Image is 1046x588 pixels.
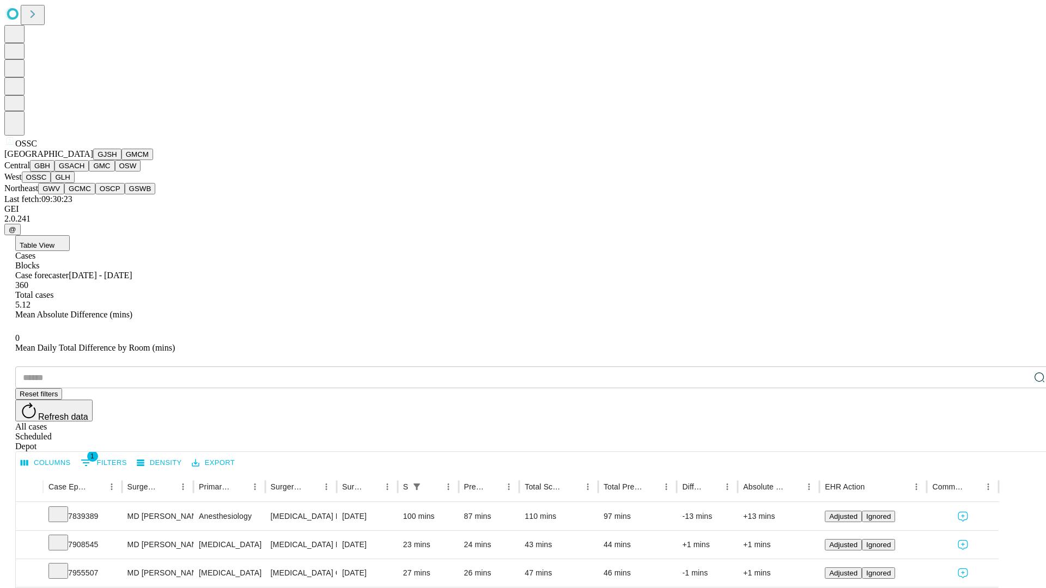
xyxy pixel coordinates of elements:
button: GBH [30,160,54,171]
button: Expand [21,564,38,583]
div: [MEDICAL_DATA] RELEASE [271,531,331,559]
button: GSACH [54,160,89,171]
button: Ignored [862,511,895,522]
div: Comments [932,482,964,491]
span: @ [9,225,16,234]
button: Menu [501,479,516,494]
button: Menu [720,479,735,494]
button: Menu [380,479,395,494]
div: Anesthesiology [199,503,259,530]
div: 97 mins [604,503,672,530]
div: GEI [4,204,1042,214]
span: Ignored [866,512,891,520]
button: GLH [51,171,74,183]
div: Case Epic Id [48,482,88,491]
button: Sort [89,479,104,494]
div: Surgery Date [342,482,363,491]
button: Adjusted [825,511,862,522]
div: MD [PERSON_NAME] [PERSON_NAME] Md [127,503,188,530]
span: [GEOGRAPHIC_DATA] [4,149,93,158]
span: 360 [15,280,28,290]
button: Menu [104,479,119,494]
button: Sort [965,479,981,494]
div: 43 mins [525,531,593,559]
button: GJSH [93,149,121,160]
div: 110 mins [525,503,593,530]
button: Refresh data [15,400,93,421]
div: Surgeon Name [127,482,159,491]
span: 1 [87,451,98,462]
span: Adjusted [829,569,858,577]
div: Absolute Difference [743,482,785,491]
span: Ignored [866,569,891,577]
button: GMCM [121,149,153,160]
button: Menu [580,479,595,494]
div: 23 mins [403,531,453,559]
div: 27 mins [403,559,453,587]
span: West [4,172,22,181]
button: Sort [303,479,319,494]
div: 47 mins [525,559,593,587]
button: Sort [160,479,175,494]
span: Ignored [866,541,891,549]
span: 5.12 [15,300,31,309]
button: Expand [21,536,38,555]
button: GMC [89,160,114,171]
div: [MEDICAL_DATA] [199,559,259,587]
div: [DATE] [342,559,392,587]
div: MD [PERSON_NAME] [PERSON_NAME] Md [127,531,188,559]
span: Adjusted [829,512,858,520]
div: 1 active filter [409,479,424,494]
div: [MEDICAL_DATA] PARTIAL PALMAR SINGLE DIGIT [271,503,331,530]
button: Ignored [862,539,895,550]
span: Mean Daily Total Difference by Room (mins) [15,343,175,352]
button: Expand [21,507,38,526]
span: Total cases [15,290,53,299]
button: Adjusted [825,539,862,550]
div: 44 mins [604,531,672,559]
div: 87 mins [464,503,514,530]
button: Menu [801,479,817,494]
div: Surgery Name [271,482,302,491]
div: 26 mins [464,559,514,587]
button: Sort [565,479,580,494]
span: Adjusted [829,541,858,549]
span: Central [4,161,30,170]
button: Sort [232,479,247,494]
button: Sort [643,479,659,494]
button: Sort [704,479,720,494]
button: GCMC [64,183,95,194]
span: Reset filters [20,390,58,398]
div: 100 mins [403,503,453,530]
button: Sort [486,479,501,494]
div: [MEDICAL_DATA] [199,531,259,559]
div: [DATE] [342,531,392,559]
span: Northeast [4,183,38,193]
div: -1 mins [682,559,732,587]
span: [DATE] - [DATE] [69,271,132,280]
button: Sort [866,479,881,494]
button: Menu [981,479,996,494]
div: Predicted In Room Duration [464,482,485,491]
div: 24 mins [464,531,514,559]
button: Menu [659,479,674,494]
button: Ignored [862,567,895,579]
span: 0 [15,333,20,342]
span: Table View [20,241,54,249]
span: Refresh data [38,412,88,421]
div: +1 mins [743,531,814,559]
button: GSWB [125,183,156,194]
div: -13 mins [682,503,732,530]
button: @ [4,224,21,235]
span: Case forecaster [15,271,69,280]
div: Total Predicted Duration [604,482,643,491]
button: Show filters [78,454,130,471]
div: [MEDICAL_DATA] OR CAPSULE HAND OR FINGER [271,559,331,587]
button: OSW [115,160,141,171]
button: Export [189,455,238,471]
div: +1 mins [743,559,814,587]
div: EHR Action [825,482,865,491]
div: +1 mins [682,531,732,559]
button: Sort [786,479,801,494]
button: Menu [175,479,191,494]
